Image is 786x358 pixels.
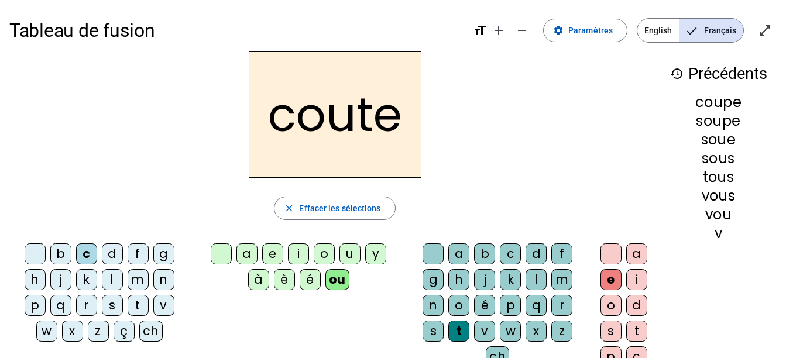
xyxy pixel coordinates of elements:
[25,295,46,316] div: p
[626,295,647,316] div: d
[423,269,444,290] div: g
[551,321,572,342] div: z
[473,23,487,37] mat-icon: format_size
[526,295,547,316] div: q
[248,269,269,290] div: à
[758,23,772,37] mat-icon: open_in_full
[474,295,495,316] div: é
[637,18,744,43] mat-button-toggle-group: Language selection
[448,321,469,342] div: t
[626,321,647,342] div: t
[526,321,547,342] div: x
[474,321,495,342] div: v
[670,189,767,203] div: vous
[128,269,149,290] div: m
[102,295,123,316] div: s
[62,321,83,342] div: x
[25,269,46,290] div: h
[487,19,510,42] button: Augmenter la taille de la police
[526,243,547,264] div: d
[288,243,309,264] div: i
[325,269,349,290] div: ou
[274,269,295,290] div: è
[284,203,294,214] mat-icon: close
[551,269,572,290] div: m
[553,25,564,36] mat-icon: settings
[510,19,534,42] button: Diminuer la taille de la police
[9,12,464,49] h1: Tableau de fusion
[448,269,469,290] div: h
[500,321,521,342] div: w
[102,243,123,264] div: d
[526,269,547,290] div: l
[128,295,149,316] div: t
[153,269,174,290] div: n
[88,321,109,342] div: z
[448,295,469,316] div: o
[492,23,506,37] mat-icon: add
[600,321,622,342] div: s
[236,243,258,264] div: a
[600,269,622,290] div: e
[551,295,572,316] div: r
[551,243,572,264] div: f
[76,243,97,264] div: c
[300,269,321,290] div: é
[637,19,679,42] span: English
[249,51,421,178] h2: coute
[139,321,163,342] div: ch
[670,208,767,222] div: vou
[314,243,335,264] div: o
[50,243,71,264] div: b
[474,243,495,264] div: b
[423,321,444,342] div: s
[670,152,767,166] div: sous
[448,243,469,264] div: a
[753,19,777,42] button: Entrer en plein écran
[500,295,521,316] div: p
[153,243,174,264] div: g
[274,197,395,220] button: Effacer les sélections
[670,114,767,128] div: soupe
[568,23,613,37] span: Paramètres
[670,67,684,81] mat-icon: history
[679,19,743,42] span: Français
[474,269,495,290] div: j
[670,95,767,109] div: coupe
[626,269,647,290] div: i
[500,269,521,290] div: k
[339,243,361,264] div: u
[670,133,767,147] div: soue
[365,243,386,264] div: y
[670,170,767,184] div: tous
[128,243,149,264] div: f
[114,321,135,342] div: ç
[670,61,767,87] h3: Précédents
[262,243,283,264] div: e
[423,295,444,316] div: n
[543,19,627,42] button: Paramètres
[600,295,622,316] div: o
[36,321,57,342] div: w
[153,295,174,316] div: v
[50,295,71,316] div: q
[299,201,380,215] span: Effacer les sélections
[76,269,97,290] div: k
[102,269,123,290] div: l
[626,243,647,264] div: a
[76,295,97,316] div: r
[515,23,529,37] mat-icon: remove
[670,226,767,240] div: v
[500,243,521,264] div: c
[50,269,71,290] div: j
